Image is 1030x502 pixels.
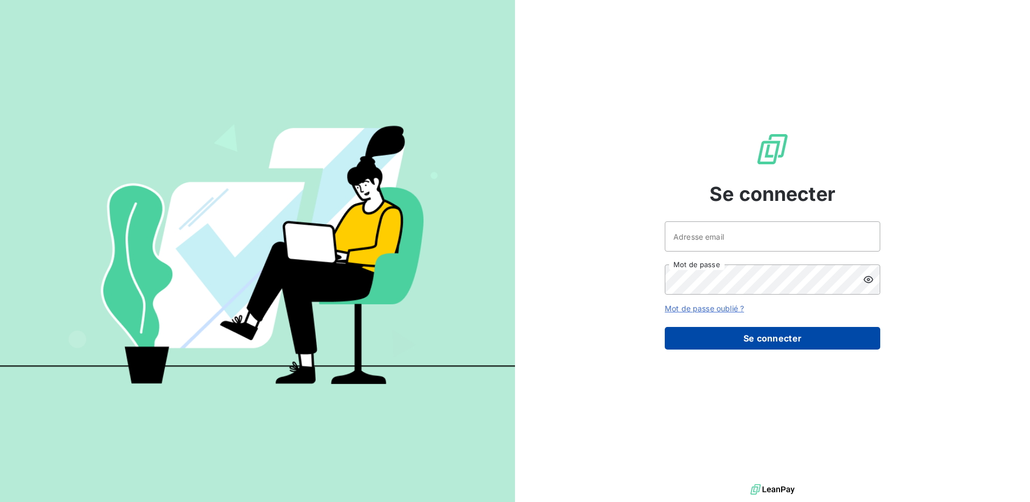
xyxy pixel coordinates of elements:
[755,132,790,166] img: Logo LeanPay
[665,221,880,252] input: placeholder
[750,482,795,498] img: logo
[665,304,744,313] a: Mot de passe oublié ?
[709,179,836,208] span: Se connecter
[665,327,880,350] button: Se connecter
